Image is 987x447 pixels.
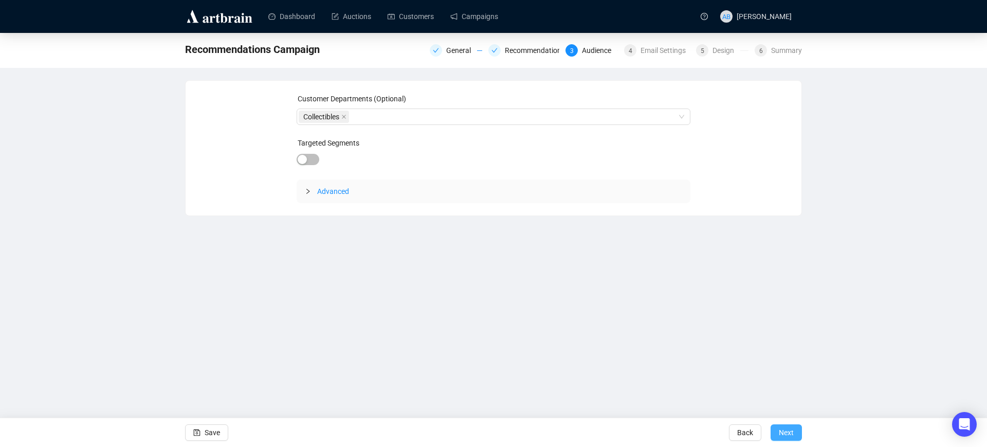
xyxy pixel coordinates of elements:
[299,111,349,123] span: Collectibles
[268,3,315,30] a: Dashboard
[565,44,618,57] div: 3Audience
[771,44,802,57] div: Summary
[755,44,802,57] div: 6Summary
[341,114,346,119] span: close
[737,12,792,21] span: [PERSON_NAME]
[737,418,753,447] span: Back
[696,44,748,57] div: 5Design
[298,139,359,147] label: Targeted Segments
[712,44,740,57] div: Design
[297,180,691,203] div: Advanced
[701,13,708,20] span: question-circle
[729,424,761,441] button: Back
[771,424,802,441] button: Next
[505,44,571,57] div: Recommendations
[185,8,254,25] img: logo
[303,111,339,122] span: Collectibles
[952,412,977,437] div: Open Intercom Messenger
[582,44,617,57] div: Audience
[570,47,574,55] span: 3
[388,3,434,30] a: Customers
[701,47,704,55] span: 5
[430,44,482,57] div: General
[624,44,690,57] div: 4Email Settings
[332,3,371,30] a: Auctions
[722,11,731,22] span: AB
[185,424,228,441] button: Save
[185,41,320,58] span: Recommendations Campaign
[450,3,498,30] a: Campaigns
[759,47,763,55] span: 6
[433,47,439,53] span: check
[488,44,559,57] div: Recommendations
[446,44,477,57] div: General
[629,47,632,55] span: 4
[491,47,498,53] span: check
[193,429,200,436] span: save
[205,418,220,447] span: Save
[779,418,794,447] span: Next
[317,187,349,195] span: Advanced
[298,95,406,103] label: Customer Departments (Optional)
[641,44,692,57] div: Email Settings
[305,188,311,194] span: collapsed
